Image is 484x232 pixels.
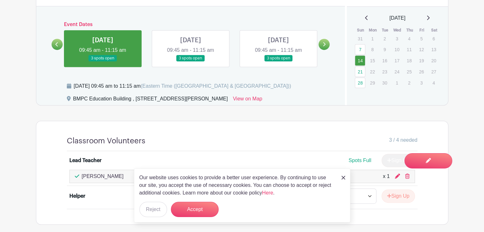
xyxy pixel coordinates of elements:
[392,56,402,65] p: 17
[389,136,417,144] span: 3 / 4 needed
[82,173,124,180] p: [PERSON_NAME]
[404,34,414,44] p: 4
[428,34,439,44] p: 6
[404,44,414,54] p: 11
[416,27,428,33] th: Fri
[367,56,378,65] p: 15
[379,67,390,77] p: 23
[391,27,404,33] th: Wed
[355,44,365,55] a: 7
[379,44,390,54] p: 9
[392,44,402,54] p: 10
[379,78,390,88] p: 30
[355,78,365,88] a: 28
[67,136,145,146] h4: Classroom Volunteers
[74,82,291,90] div: [DATE] 09:45 am to 11:15 am
[367,78,378,88] p: 29
[367,67,378,77] p: 22
[389,14,405,22] span: [DATE]
[69,157,102,164] div: Lead Teacher
[428,67,439,77] p: 27
[379,27,391,33] th: Tue
[379,56,390,65] p: 16
[416,56,427,65] p: 19
[404,78,414,88] p: 2
[141,83,291,89] span: (Eastern Time ([GEOGRAPHIC_DATA] & [GEOGRAPHIC_DATA]))
[171,202,219,217] button: Accept
[355,34,365,44] p: 31
[69,192,85,200] div: Helper
[355,55,365,66] a: 14
[382,189,415,203] button: Sign Up
[428,44,439,54] p: 13
[428,56,439,65] p: 20
[404,67,414,77] p: 25
[416,78,427,88] p: 3
[428,27,440,33] th: Sat
[404,56,414,65] p: 18
[403,27,416,33] th: Thu
[392,78,402,88] p: 1
[139,202,167,217] button: Reject
[392,67,402,77] p: 24
[367,44,378,54] p: 8
[63,22,319,28] h6: Event Dates
[341,176,345,180] img: close_button-5f87c8562297e5c2d7936805f587ecaba9071eb48480494691a3f1689db116b3.svg
[416,34,427,44] p: 5
[73,95,228,105] div: BMPC Education Building , [STREET_ADDRESS][PERSON_NAME]
[416,67,427,77] p: 26
[428,78,439,88] p: 4
[233,95,262,105] a: View on Map
[139,174,335,197] p: Our website uses cookies to provide a better user experience. By continuing to use our site, you ...
[348,158,371,163] span: Spots Full
[262,190,273,195] a: Here
[354,27,367,33] th: Sun
[379,34,390,44] p: 2
[383,173,389,180] div: x 1
[355,66,365,77] a: 21
[367,27,379,33] th: Mon
[392,34,402,44] p: 3
[367,34,378,44] p: 1
[416,44,427,54] p: 12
